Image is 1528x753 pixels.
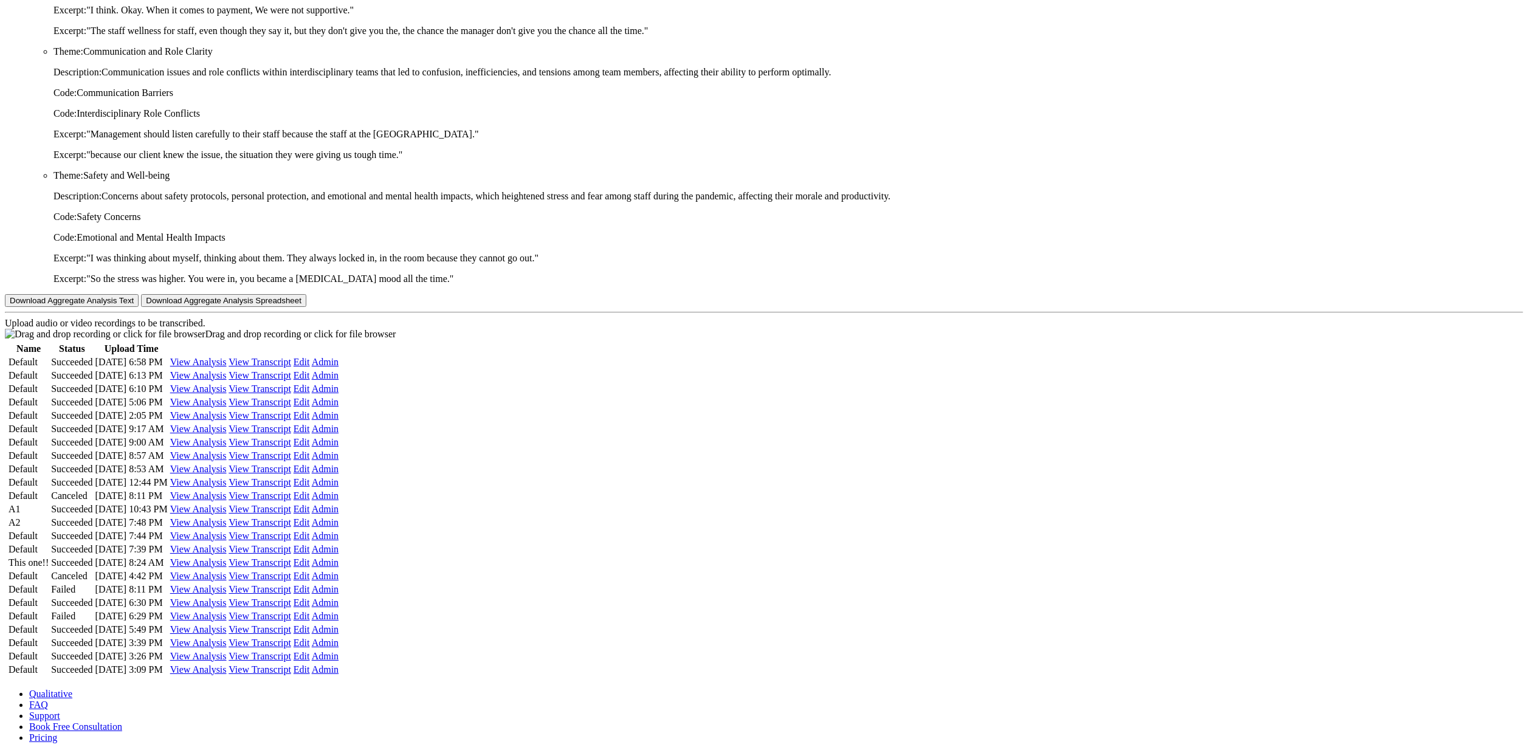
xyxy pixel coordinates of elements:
th: Status [50,343,93,355]
a: Edit [294,557,310,568]
span: "I was thinking about myself, thinking about them. They always locked in, in the room because the... [86,253,539,263]
td: Default [8,650,49,662]
a: View Analysis [170,410,227,421]
td: Canceled [50,490,93,502]
a: Admin [312,531,339,541]
a: View Analysis [170,531,227,541]
span: Code [53,88,74,98]
a: Admin [312,611,339,621]
a: View Analysis [170,424,227,434]
a: Edit [294,531,310,541]
td: Default [8,423,49,435]
td: [DATE] 3:39 PM [95,637,168,649]
td: Succeeded [50,450,93,462]
span: Theme [53,170,80,181]
td: Default [8,610,49,622]
a: View Analysis [170,450,227,461]
td: Default [8,624,49,636]
button: Download Aggregate Analysis Spreadsheet [141,294,306,307]
a: Edit [294,370,310,380]
td: Succeeded [50,517,93,529]
p: : [53,67,1523,78]
td: [DATE] 10:43 PM [95,503,168,515]
p: : [53,170,1523,181]
a: View Transcript [229,437,291,447]
a: View Transcript [229,664,291,675]
a: View Analysis [170,584,227,594]
a: View Transcript [229,504,291,514]
p: : [53,26,1523,36]
a: Admin [312,383,339,394]
td: Succeeded [50,530,93,542]
p: : [53,88,1523,98]
div: Chat Widget [1467,695,1528,753]
td: Default [8,356,49,368]
td: Default [8,383,49,395]
a: Admin [312,397,339,407]
td: [DATE] 8:57 AM [95,450,168,462]
a: View Analysis [170,504,227,514]
a: View Analysis [170,397,227,407]
a: View Transcript [229,611,291,621]
a: View Analysis [170,357,227,367]
a: Edit [294,383,310,394]
span: Theme [53,46,80,57]
p: : [53,273,1523,284]
td: [DATE] 8:11 PM [95,583,168,596]
a: Edit [294,464,310,474]
th: Upload Time [95,343,168,355]
a: View Transcript [229,410,291,421]
p: : [53,150,1523,160]
a: View Analysis [170,557,227,568]
td: Succeeded [50,396,93,408]
a: View Transcript [229,477,291,487]
a: Admin [312,651,339,661]
td: Succeeded [50,664,93,676]
a: Admin [312,490,339,501]
a: View Transcript [229,531,291,541]
a: View Transcript [229,383,291,394]
span: Interdisciplinary Role Conflicts [77,108,200,119]
a: Admin [312,517,339,528]
a: View Analysis [170,624,227,634]
div: Drag and drop recording or click for file browser [5,329,1523,340]
td: [DATE] 6:13 PM [95,370,168,382]
td: [DATE] 3:09 PM [95,664,168,676]
a: View Transcript [229,517,291,528]
td: Succeeded [50,436,93,449]
a: Admin [312,571,339,581]
a: View Transcript [229,450,291,461]
a: Admin [312,477,339,487]
td: [DATE] 4:42 PM [95,570,168,582]
a: Edit [294,597,310,608]
a: View Analysis [170,597,227,608]
a: View Transcript [229,544,291,554]
a: Edit [294,624,310,634]
span: Description [53,191,99,201]
a: Edit [294,437,310,447]
a: View Analysis [170,464,227,474]
span: Code [53,108,74,119]
td: Failed [50,583,93,596]
td: [DATE] 8:24 AM [95,557,168,569]
td: [DATE] 6:29 PM [95,610,168,622]
td: [DATE] 8:11 PM [95,490,168,502]
td: Succeeded [50,597,93,609]
a: Edit [294,651,310,661]
a: Edit [294,638,310,648]
a: View Analysis [170,437,227,447]
div: Upload audio or video recordings to be transcribed. [5,318,1523,329]
a: View Analysis [170,383,227,394]
a: Edit [294,424,310,434]
td: A1 [8,503,49,515]
a: Edit [294,504,310,514]
a: View Transcript [229,651,291,661]
a: View Analysis [170,370,227,380]
td: [DATE] 7:48 PM [95,517,168,529]
span: Excerpt [53,253,84,263]
td: Succeeded [50,476,93,489]
td: Succeeded [50,650,93,662]
span: Excerpt [53,26,84,36]
span: "Management should listen carefully to their staff because the staff at the [GEOGRAPHIC_DATA]." [86,129,478,139]
a: View Transcript [229,397,291,407]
